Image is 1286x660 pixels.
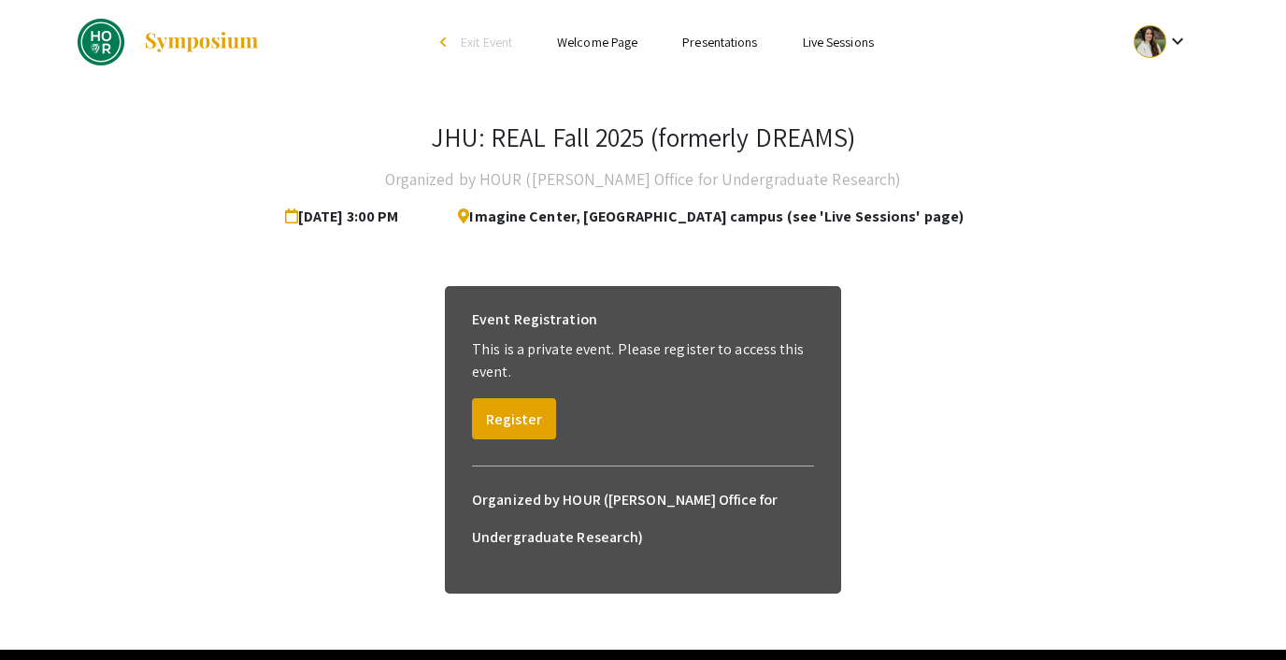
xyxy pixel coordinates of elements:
[472,301,597,338] h6: Event Registration
[443,198,964,236] span: Imagine Center, [GEOGRAPHIC_DATA] campus (see 'Live Sessions' page)
[461,34,512,50] span: Exit Event
[472,338,814,383] p: This is a private event. Please register to access this event.
[472,398,556,439] button: Register
[431,122,856,153] h3: JHU: REAL Fall 2025 (formerly DREAMS)
[803,34,874,50] a: Live Sessions
[78,19,260,65] a: JHU: REAL Fall 2025 (formerly DREAMS)
[1114,21,1208,63] button: Expand account dropdown
[385,161,902,198] h4: Organized by HOUR ([PERSON_NAME] Office for Undergraduate Research)
[285,198,407,236] span: [DATE] 3:00 PM
[78,19,124,65] img: JHU: REAL Fall 2025 (formerly DREAMS)
[14,576,79,646] iframe: Chat
[143,31,260,53] img: Symposium by ForagerOne
[682,34,757,50] a: Presentations
[472,481,814,556] h6: Organized by HOUR ([PERSON_NAME] Office for Undergraduate Research)
[440,36,451,48] div: arrow_back_ios
[1166,30,1189,52] mat-icon: Expand account dropdown
[557,34,637,50] a: Welcome Page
